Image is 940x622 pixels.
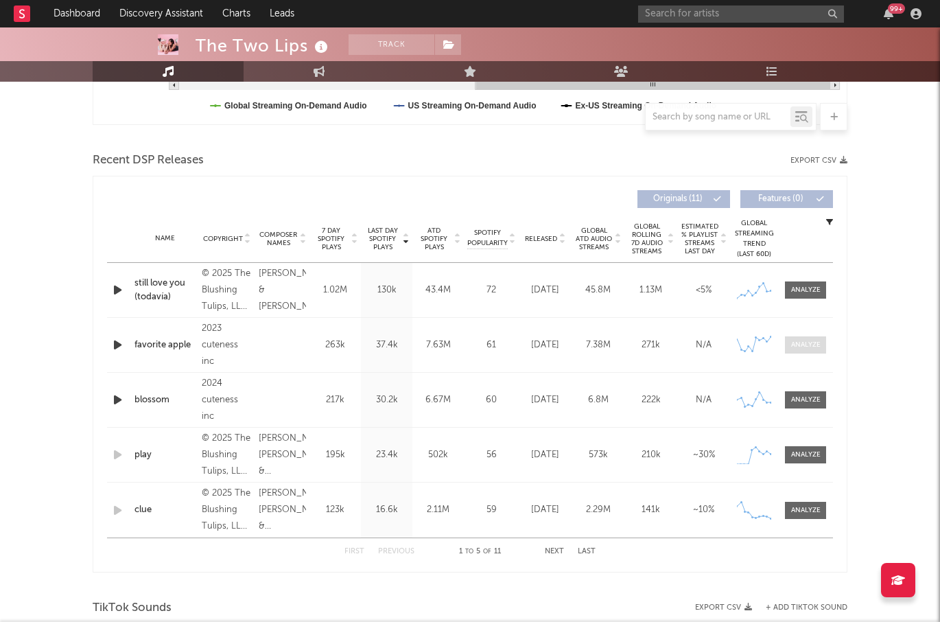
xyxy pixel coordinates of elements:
[259,430,306,480] div: [PERSON_NAME], [PERSON_NAME] & [PERSON_NAME]
[364,284,409,297] div: 130k
[467,228,508,249] span: Spotify Popularity
[681,448,727,462] div: ~ 30 %
[134,233,195,244] div: Name
[733,218,775,260] div: Global Streaming Trend (Last 60D)
[416,503,460,517] div: 2.11M
[364,393,409,407] div: 30.2k
[628,448,674,462] div: 210k
[134,338,195,352] a: favorite apple
[575,227,613,251] span: Global ATD Audio Streams
[202,376,252,425] div: 2024 cuteness inc
[888,3,905,14] div: 99 +
[681,393,727,407] div: N/A
[378,548,414,555] button: Previous
[364,503,409,517] div: 16.6k
[259,485,306,535] div: [PERSON_NAME], [PERSON_NAME] & [PERSON_NAME]
[790,157,847,165] button: Export CSV
[93,152,204,169] span: Recent DSP Releases
[575,338,621,352] div: 7.38M
[628,393,674,407] div: 222k
[467,338,515,352] div: 61
[575,448,621,462] div: 573k
[884,8,893,19] button: 99+
[134,503,195,517] a: clue
[628,503,674,517] div: 141k
[202,266,252,315] div: © 2025 The Blushing Tulips, LLC, under exclusive license to Island Records, a division of UMG Rec...
[134,393,195,407] a: blossom
[134,277,195,303] a: still love you (todavía)
[467,503,515,517] div: 59
[416,338,460,352] div: 7.63M
[93,600,172,617] span: TikTok Sounds
[740,190,833,208] button: Features(0)
[483,549,491,555] span: of
[408,101,537,111] text: US Streaming On-Demand Audio
[313,393,357,407] div: 217k
[224,101,367,111] text: Global Streaming On-Demand Audio
[364,448,409,462] div: 23.4k
[465,549,473,555] span: to
[638,5,844,23] input: Search for artists
[313,227,349,251] span: 7 Day Spotify Plays
[545,548,564,555] button: Next
[202,485,252,535] div: © 2025 The Blushing Tulips, LLC, under exclusive license to Island Records, a division of UMG Rec...
[522,393,568,407] div: [DATE]
[364,227,401,251] span: Last Day Spotify Plays
[416,227,452,251] span: ATD Spotify Plays
[467,284,515,297] div: 72
[134,448,195,462] a: play
[313,503,357,517] div: 123k
[522,338,568,352] div: [DATE]
[522,284,568,297] div: [DATE]
[576,101,717,111] text: Ex-US Streaming On-Demand Audio
[522,503,568,517] div: [DATE]
[416,284,460,297] div: 43.4M
[628,284,674,297] div: 1.13M
[752,604,847,612] button: + Add TikTok Sound
[575,284,621,297] div: 45.8M
[467,448,515,462] div: 56
[681,503,727,517] div: ~ 10 %
[628,222,666,255] span: Global Rolling 7D Audio Streams
[313,338,357,352] div: 263k
[637,190,730,208] button: Originals(11)
[681,338,727,352] div: N/A
[646,195,709,203] span: Originals ( 11 )
[259,266,306,315] div: [PERSON_NAME] & [PERSON_NAME]
[416,393,460,407] div: 6.67M
[695,603,752,612] button: Export CSV
[202,321,252,370] div: 2023 cuteness inc
[259,231,298,247] span: Composer Names
[681,222,718,255] span: Estimated % Playlist Streams Last Day
[575,393,621,407] div: 6.8M
[313,284,357,297] div: 1.02M
[467,393,515,407] div: 60
[628,338,674,352] div: 271k
[578,548,596,555] button: Last
[344,548,364,555] button: First
[416,448,460,462] div: 502k
[525,235,557,243] span: Released
[766,604,847,612] button: + Add TikTok Sound
[681,284,727,297] div: <5%
[646,112,790,123] input: Search by song name or URL
[313,448,357,462] div: 195k
[522,448,568,462] div: [DATE]
[349,34,434,55] button: Track
[202,430,252,480] div: © 2025 The Blushing Tulips, LLC, under exclusive license to Island Records, a division of UMG Rec...
[442,544,517,560] div: 1 5 11
[196,34,331,57] div: The Two Lips
[749,195,812,203] span: Features ( 0 )
[203,235,243,243] span: Copyright
[575,503,621,517] div: 2.29M
[364,338,409,352] div: 37.4k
